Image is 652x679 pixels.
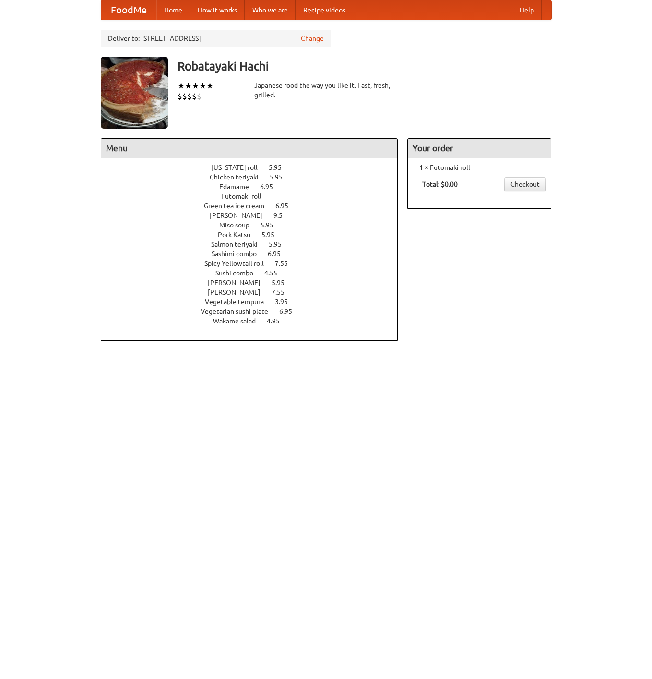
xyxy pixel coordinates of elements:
[408,139,551,158] h4: Your order
[212,250,298,258] a: Sashimi combo 6.95
[187,91,192,102] li: $
[185,81,192,91] li: ★
[204,202,306,210] a: Green tea ice cream 6.95
[264,269,287,277] span: 4.55
[178,57,552,76] h3: Robatayaki Hachi
[208,288,302,296] a: [PERSON_NAME] 7.55
[272,288,294,296] span: 7.55
[213,317,265,325] span: Wakame salad
[245,0,296,20] a: Who we are
[211,240,299,248] a: Salmon teriyaki 5.95
[205,298,273,306] span: Vegetable tempura
[156,0,190,20] a: Home
[101,57,168,129] img: angular.jpg
[199,81,206,91] li: ★
[208,279,270,286] span: [PERSON_NAME]
[512,0,542,20] a: Help
[219,221,291,229] a: Miso soup 5.95
[210,173,268,181] span: Chicken teriyaki
[204,202,274,210] span: Green tea ice cream
[504,177,546,191] a: Checkout
[215,269,263,277] span: Sushi combo
[211,164,299,171] a: [US_STATE] roll 5.95
[210,212,272,219] span: [PERSON_NAME]
[210,212,300,219] a: [PERSON_NAME] 9.5
[213,317,297,325] a: Wakame salad 4.95
[201,308,310,315] a: Vegetarian sushi plate 6.95
[275,260,297,267] span: 7.55
[275,202,298,210] span: 6.95
[211,240,267,248] span: Salmon teriyaki
[211,164,267,171] span: [US_STATE] roll
[413,163,546,172] li: 1 × Futomaki roll
[206,81,213,91] li: ★
[261,221,283,229] span: 5.95
[215,269,295,277] a: Sushi combo 4.55
[269,164,291,171] span: 5.95
[296,0,353,20] a: Recipe videos
[267,317,289,325] span: 4.95
[254,81,398,100] div: Japanese food the way you like it. Fast, fresh, grilled.
[422,180,458,188] b: Total: $0.00
[301,34,324,43] a: Change
[219,221,259,229] span: Miso soup
[219,183,259,191] span: Edamame
[279,308,302,315] span: 6.95
[192,91,197,102] li: $
[205,298,306,306] a: Vegetable tempura 3.95
[218,231,292,238] a: Pork Katsu 5.95
[260,183,283,191] span: 6.95
[197,91,202,102] li: $
[101,30,331,47] div: Deliver to: [STREET_ADDRESS]
[221,192,271,200] span: Futomaki roll
[268,250,290,258] span: 6.95
[204,260,306,267] a: Spicy Yellowtail roll 7.55
[275,298,297,306] span: 3.95
[192,81,199,91] li: ★
[178,91,182,102] li: $
[270,173,292,181] span: 5.95
[221,192,289,200] a: Futomaki roll
[208,288,270,296] span: [PERSON_NAME]
[261,231,284,238] span: 5.95
[182,91,187,102] li: $
[210,173,300,181] a: Chicken teriyaki 5.95
[273,212,292,219] span: 9.5
[201,308,278,315] span: Vegetarian sushi plate
[218,231,260,238] span: Pork Katsu
[212,250,266,258] span: Sashimi combo
[101,0,156,20] a: FoodMe
[208,279,302,286] a: [PERSON_NAME] 5.95
[219,183,291,191] a: Edamame 6.95
[178,81,185,91] li: ★
[190,0,245,20] a: How it works
[204,260,273,267] span: Spicy Yellowtail roll
[272,279,294,286] span: 5.95
[269,240,291,248] span: 5.95
[101,139,398,158] h4: Menu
